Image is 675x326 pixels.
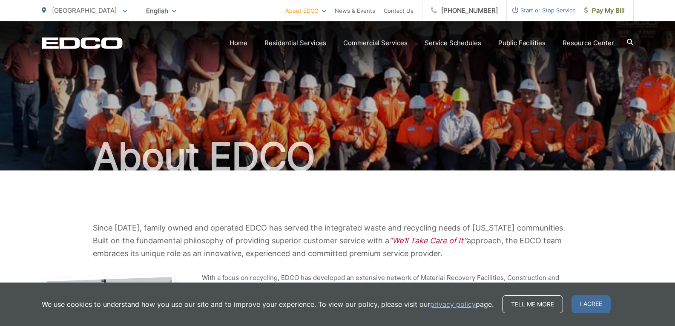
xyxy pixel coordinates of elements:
a: privacy policy [430,299,476,309]
span: Pay My Bill [584,6,625,16]
a: Contact Us [384,6,414,16]
span: English [140,3,183,18]
a: Home [230,38,247,48]
a: Public Facilities [498,38,546,48]
span: I agree [572,295,611,313]
a: Resource Center [563,38,614,48]
a: Residential Services [264,38,326,48]
span: [GEOGRAPHIC_DATA] [52,6,117,14]
a: About EDCO [285,6,326,16]
a: News & Events [335,6,375,16]
a: Tell me more [502,295,563,313]
p: We use cookies to understand how you use our site and to improve your experience. To view our pol... [42,299,494,309]
a: Service Schedules [425,38,481,48]
h1: About EDCO [42,136,634,178]
a: Commercial Services [343,38,408,48]
em: “We’ll Take Care of It” [389,236,467,245]
a: EDCD logo. Return to the homepage. [42,37,123,49]
p: Since [DATE], family owned and operated EDCO has served the integrated waste and recycling needs ... [93,222,583,260]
